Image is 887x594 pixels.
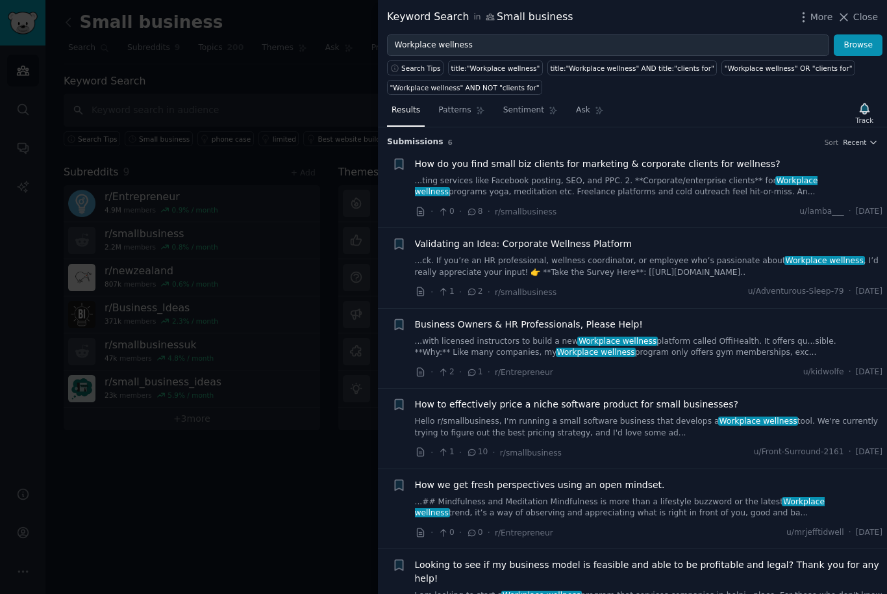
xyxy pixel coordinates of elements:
span: · [488,285,490,299]
a: How do you find small biz clients for marketing & corporate clients for wellness? [415,157,781,171]
span: u/Front-Surround-2161 [754,446,844,458]
input: Try a keyword related to your business [387,34,829,57]
span: [DATE] [856,367,882,378]
span: · [849,286,851,298]
span: · [488,365,490,379]
span: Workplace wellness [784,256,865,265]
button: Search Tips [387,60,443,75]
div: Track [856,116,873,125]
span: Workplace wellness [577,337,658,346]
span: [DATE] [856,527,882,539]
span: Ask [576,105,590,116]
a: Business Owners & HR Professionals, Please Help! [415,318,643,331]
div: title:"Workplace wellness" AND title:"clients for" [550,64,714,73]
a: ...with licensed instructors to build a newWorkplace wellnessplatform called OffiHealth. It offer... [415,336,883,359]
span: Workplace wellness [718,417,799,426]
span: u/lamba___ [799,206,843,218]
span: [DATE] [856,286,882,298]
div: "Workplace wellness" OR "clients for" [725,64,853,73]
span: r/Entrepreneur [495,528,553,537]
div: Keyword Search Small business [387,9,573,25]
span: 6 [448,138,453,146]
button: Track [851,99,878,127]
span: 2 [438,367,454,378]
a: "Workplace wellness" OR "clients for" [721,60,855,75]
a: title:"Workplace wellness" [448,60,543,75]
span: · [492,446,495,459]
span: 1 [438,286,454,298]
div: title:"Workplace wellness" [451,64,540,73]
a: ...ck. If you’re an HR professional, wellness coordinator, or employee who’s passionate aboutWork... [415,255,883,278]
span: · [849,527,851,539]
a: title:"Workplace wellness" AND title:"clients for" [547,60,717,75]
div: "Workplace wellness" AND NOT "clients for" [390,83,540,92]
button: Browse [834,34,882,57]
span: Sentiment [503,105,544,116]
span: r/smallbusiness [495,207,556,216]
button: Recent [843,138,878,147]
span: in [473,12,481,23]
a: Patterns [434,100,489,127]
span: [DATE] [856,446,882,458]
span: · [459,285,462,299]
span: 2 [466,286,482,298]
span: · [431,205,433,218]
a: Ask [571,100,608,127]
button: Close [837,10,878,24]
span: · [459,365,462,379]
span: 10 [466,446,488,458]
span: · [431,526,433,539]
span: r/smallbusiness [495,288,556,297]
span: · [459,526,462,539]
span: u/kidwolfe [803,367,844,378]
span: · [431,285,433,299]
a: ...## Mindfulness and Meditation Mindfulness is more than a lifestyle buzzword or the latestWorkp... [415,497,883,519]
a: Validating an Idea: Corporate Wellness Platform [415,237,632,251]
a: How we get fresh perspectives using an open mindset. [415,478,665,492]
span: · [849,206,851,218]
span: · [488,205,490,218]
button: More [797,10,833,24]
a: How to effectively price a niche software product for small businesses? [415,398,738,411]
span: · [459,205,462,218]
span: · [459,446,462,459]
div: Sort [825,138,839,147]
span: · [488,526,490,539]
span: u/mrjefftidwell [786,527,844,539]
a: Sentiment [499,100,562,127]
a: ...ting services like Facebook posting, SEO, and PPC. 2. **Corporate/enterprise clients** forWork... [415,175,883,198]
span: Search Tips [401,64,441,73]
a: Hello r/smallbusiness, I'm running a small software business that develops aWorkplace wellnesstoo... [415,416,883,439]
span: Workplace wellness [556,348,636,357]
span: 1 [438,446,454,458]
span: u/Adventurous-Sleep-79 [748,286,844,298]
span: · [431,446,433,459]
span: 0 [466,527,482,539]
a: Looking to see if my business model is feasible and able to be profitable and legal? Thank you fo... [415,558,883,586]
span: 8 [466,206,482,218]
span: Submission s [387,136,443,148]
span: [DATE] [856,206,882,218]
span: 1 [466,367,482,378]
span: Recent [843,138,866,147]
span: More [810,10,833,24]
span: r/smallbusiness [500,448,562,458]
span: · [849,367,851,378]
a: Results [387,100,425,127]
span: r/Entrepreneur [495,368,553,377]
span: 0 [438,527,454,539]
span: 0 [438,206,454,218]
span: · [431,365,433,379]
span: Close [853,10,878,24]
span: Results [392,105,420,116]
a: "Workplace wellness" AND NOT "clients for" [387,80,542,95]
span: · [849,446,851,458]
span: Patterns [438,105,471,116]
